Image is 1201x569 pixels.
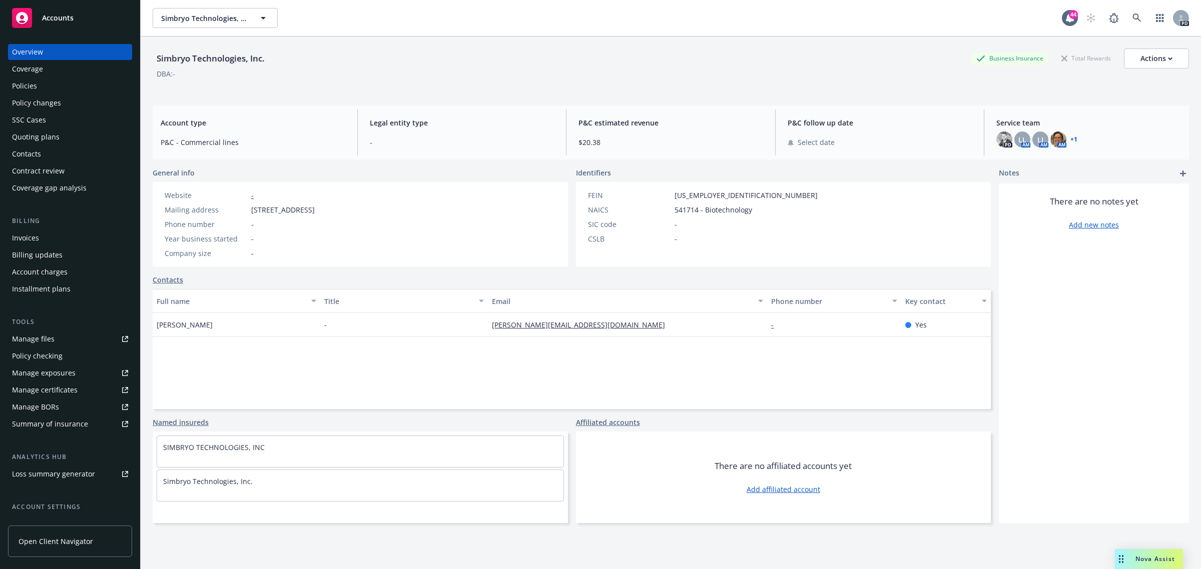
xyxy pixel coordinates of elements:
div: Quoting plans [12,129,60,145]
button: Simbryo Technologies, Inc. [153,8,278,28]
span: - [251,248,254,258]
img: photo [996,131,1012,147]
a: Manage certificates [8,382,132,398]
a: Coverage gap analysis [8,180,132,196]
span: Notes [999,167,1019,179]
a: Contract review [8,163,132,179]
div: Billing [8,216,132,226]
div: Manage exposures [12,365,76,381]
a: SSC Cases [8,112,132,128]
a: Account charges [8,264,132,280]
span: LL [1018,134,1026,145]
button: Phone number [767,289,901,313]
div: Account settings [8,502,132,512]
button: Actions [1124,48,1189,68]
span: [US_EMPLOYER_IDENTIFICATION_NUMBER] [675,190,818,200]
button: Key contact [901,289,991,313]
span: There are no affiliated accounts yet [715,460,852,472]
div: Business Insurance [971,52,1048,64]
button: Nova Assist [1115,549,1183,569]
span: P&C - Commercial lines [161,137,345,147]
a: - [771,320,782,329]
span: Nova Assist [1135,554,1175,563]
div: Company size [165,248,247,258]
div: SSC Cases [12,112,46,128]
a: add [1177,167,1189,179]
div: Service team [12,516,55,532]
a: Affiliated accounts [576,417,640,427]
span: Legal entity type [370,117,554,128]
div: Manage files [12,331,55,347]
div: Drag to move [1115,549,1127,569]
div: Manage certificates [12,382,78,398]
a: Overview [8,44,132,60]
span: - [370,137,554,147]
div: Overview [12,44,43,60]
div: Website [165,190,247,200]
div: Actions [1140,49,1172,68]
div: Manage BORs [12,399,59,415]
div: SIC code [588,219,671,229]
span: Open Client Navigator [19,536,93,546]
a: Search [1127,8,1147,28]
span: Yes [915,319,927,330]
div: Key contact [905,296,976,306]
a: Billing updates [8,247,132,263]
span: Service team [996,117,1181,128]
div: Policies [12,78,37,94]
div: Phone number [165,219,247,229]
a: Simbryo Technologies, Inc. [163,476,253,486]
a: Report a Bug [1104,8,1124,28]
span: - [675,219,677,229]
a: Manage exposures [8,365,132,381]
a: SIMBRYO TECHNOLOGIES, INC [163,442,265,452]
a: Contacts [153,274,183,285]
div: Billing updates [12,247,63,263]
span: General info [153,167,195,178]
div: Analytics hub [8,452,132,462]
div: FEIN [588,190,671,200]
div: Policy checking [12,348,63,364]
div: DBA: - [157,68,175,79]
a: +1 [1070,136,1077,142]
a: Service team [8,516,132,532]
span: - [324,319,327,330]
button: Full name [153,289,320,313]
img: photo [1050,131,1066,147]
a: Coverage [8,61,132,77]
div: Loss summary generator [12,466,95,482]
a: Policies [8,78,132,94]
span: Accounts [42,14,74,22]
div: Simbryo Technologies, Inc. [153,52,269,65]
div: Year business started [165,233,247,244]
div: Installment plans [12,281,71,297]
a: Switch app [1150,8,1170,28]
div: Email [492,296,752,306]
div: Account charges [12,264,68,280]
div: Tools [8,317,132,327]
div: Policy changes [12,95,61,111]
span: P&C follow up date [788,117,972,128]
a: - [251,190,254,200]
span: 541714 - Biotechnology [675,204,752,215]
a: Policy checking [8,348,132,364]
button: Title [320,289,488,313]
div: Coverage [12,61,43,77]
button: Email [488,289,767,313]
span: $20.38 [578,137,763,147]
span: Simbryo Technologies, Inc. [161,13,248,23]
a: Start snowing [1081,8,1101,28]
a: Accounts [8,4,132,32]
a: Loss summary generator [8,466,132,482]
span: [STREET_ADDRESS] [251,204,315,215]
a: Contacts [8,146,132,162]
span: Select date [798,137,835,147]
a: Manage BORs [8,399,132,415]
span: LI [1037,134,1043,145]
div: Invoices [12,230,39,246]
div: Phone number [771,296,886,306]
span: Identifiers [576,167,611,178]
div: CSLB [588,233,671,244]
div: NAICS [588,204,671,215]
